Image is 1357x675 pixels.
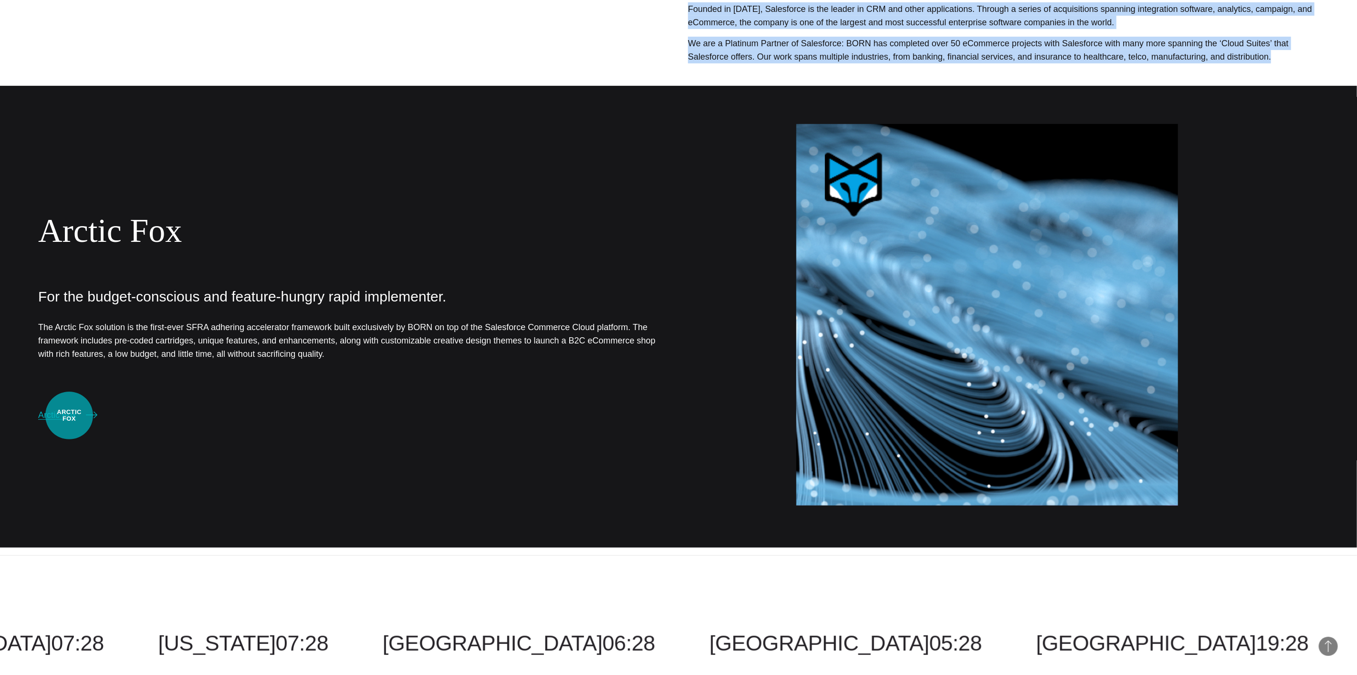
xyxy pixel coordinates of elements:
[51,631,104,655] span: 07:28
[38,289,669,305] p: For the budget-conscious and feature-hungry rapid implementer.
[688,2,1319,29] p: Founded in [DATE], Salesforce is the leader in CRM and other applications. Through a series of ac...
[603,631,655,655] span: 06:28
[929,631,982,655] span: 05:28
[38,321,669,361] p: The Arctic Fox solution is the first-ever SFRA adhering accelerator framework built exclusively b...
[383,631,655,655] a: [GEOGRAPHIC_DATA]06:28
[38,212,182,249] a: Arctic Fox
[1256,631,1308,655] span: 19:28
[38,408,97,422] a: Arctic Fox
[688,37,1319,63] p: We are a Platinum Partner of Salesforce: BORN has completed over 50 eCommerce projects with Sales...
[1036,631,1309,655] a: [GEOGRAPHIC_DATA]19:28
[276,631,328,655] span: 07:28
[1319,637,1338,656] button: Back to Top
[158,631,328,655] a: [US_STATE]07:28
[710,631,982,655] a: [GEOGRAPHIC_DATA]05:28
